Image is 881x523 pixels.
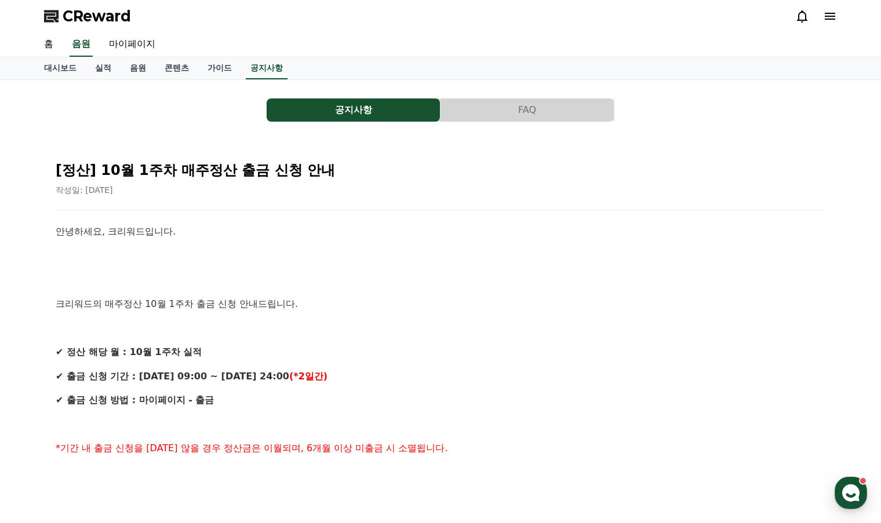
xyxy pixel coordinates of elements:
[56,161,825,180] h2: [정산] 10월 1주차 매주정산 출금 신청 안내
[63,7,131,25] span: CReward
[56,224,825,239] p: 안녕하세요, 크리워드입니다.
[56,185,113,195] span: 작성일: [DATE]
[56,371,289,382] strong: ✔ 출금 신청 기간 : [DATE] 09:00 ~ [DATE] 24:00
[35,32,63,57] a: 홈
[198,57,241,79] a: 가이드
[86,57,121,79] a: 실적
[289,371,327,382] strong: (*2일간)
[440,98,614,122] button: FAQ
[56,442,448,453] span: *기간 내 출금 신청을 [DATE] 않을 경우 정산금은 이월되며, 6개월 이상 미출금 시 소멸됩니다.
[56,346,202,357] strong: ✔ 정산 해당 월 : 10월 1주차 실적
[100,32,165,57] a: 마이페이지
[70,32,93,57] a: 음원
[56,394,214,405] strong: ✔ 출금 신청 방법 : 마이페이지 - 출금
[267,98,440,122] button: 공지사항
[44,7,131,25] a: CReward
[121,57,155,79] a: 음원
[35,57,86,79] a: 대시보드
[246,57,287,79] a: 공지사항
[155,57,198,79] a: 콘텐츠
[56,297,825,312] p: 크리워드의 매주정산 10월 1주차 출금 신청 안내드립니다.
